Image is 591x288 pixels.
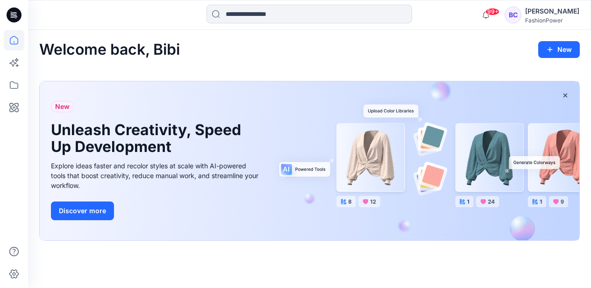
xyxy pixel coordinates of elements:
span: New [55,101,70,112]
div: Explore ideas faster and recolor styles at scale with AI-powered tools that boost creativity, red... [51,161,261,190]
h1: Unleash Creativity, Speed Up Development [51,122,247,155]
div: FashionPower [525,17,579,24]
button: Discover more [51,202,114,220]
a: Discover more [51,202,261,220]
span: 99+ [485,8,499,15]
div: [PERSON_NAME] [525,6,579,17]
button: New [538,41,580,58]
h2: Welcome back, Bibi [39,41,180,58]
div: BC [505,7,521,23]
